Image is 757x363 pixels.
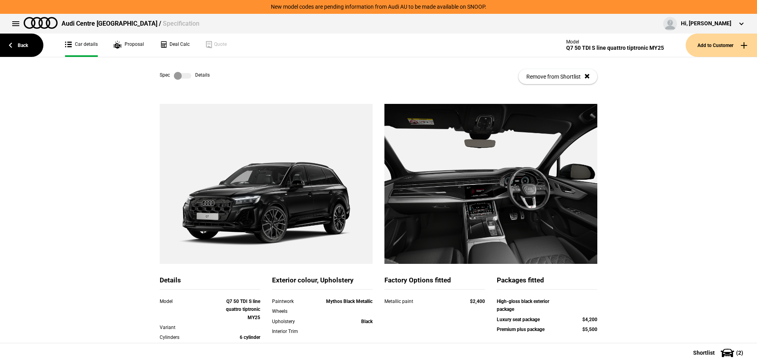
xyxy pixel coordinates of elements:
strong: Mythos Black Metallic [326,299,373,304]
div: Factory Options fitted [384,276,485,290]
span: ( 2 ) [736,350,743,355]
a: Car details [65,34,98,57]
button: Shortlist(2) [681,343,757,363]
strong: Luxury seat package [497,317,540,322]
button: Remove from Shortlist [518,69,597,84]
a: Proposal [114,34,144,57]
strong: Q7 50 TDI S line quattro tiptronic MY25 [226,299,260,320]
span: Specification [163,20,200,27]
strong: $5,500 [582,327,597,332]
div: Packages fitted [497,276,597,290]
div: Model [566,39,664,45]
div: Audi Centre [GEOGRAPHIC_DATA] / [62,19,200,28]
span: Shortlist [693,350,715,355]
div: Wheels [272,307,312,315]
div: Variant [160,324,220,331]
div: Details [160,276,260,290]
div: Exterior colour, Upholstery [272,276,373,290]
button: Add to Customer [686,34,757,57]
strong: 6 cylinder [240,335,260,340]
div: Interior Trim [272,327,312,335]
div: Upholstery [272,318,312,325]
div: Cylinders [160,333,220,341]
strong: $2,400 [470,299,485,304]
div: Spec Details [160,72,210,80]
strong: $4,200 [582,317,597,322]
strong: Black [361,319,373,324]
div: Q7 50 TDI S line quattro tiptronic MY25 [566,45,664,51]
strong: Premium plus package [497,327,544,332]
div: Model [160,297,220,305]
strong: High-gloss black exterior package [497,299,549,312]
a: Deal Calc [160,34,190,57]
div: Hi, [PERSON_NAME] [681,20,731,28]
div: Paintwork [272,297,312,305]
img: audi.png [24,17,58,29]
div: Metallic paint [384,297,455,305]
